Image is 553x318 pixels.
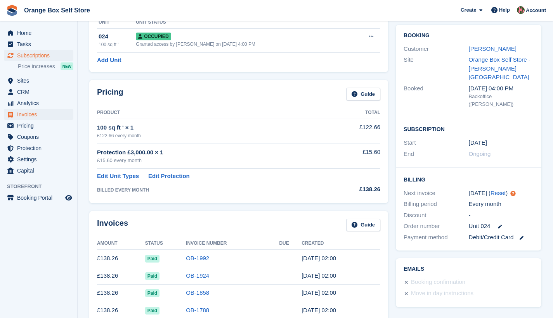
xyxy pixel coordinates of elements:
div: Billing period [404,200,469,209]
span: Paid [145,289,159,297]
div: £122.66 every month [97,132,328,139]
th: Product [97,107,328,119]
span: Booking Portal [17,192,64,203]
th: Created [302,237,380,250]
a: Guide [346,88,380,100]
span: Settings [17,154,64,165]
div: Tooltip anchor [510,190,517,197]
h2: Pricing [97,88,123,100]
a: [PERSON_NAME] [469,45,517,52]
div: Booking confirmation [411,278,465,287]
div: - [469,211,534,220]
a: Reset [491,190,506,196]
span: Home [17,28,64,38]
h2: Booking [404,33,534,39]
time: 2025-08-28 01:00:37 UTC [302,255,336,261]
td: £138.26 [97,250,145,267]
th: Total [328,107,380,119]
a: menu [4,120,73,131]
span: Tasks [17,39,64,50]
div: BILLED EVERY MONTH [97,187,328,194]
a: Edit Unit Types [97,172,139,181]
span: Help [499,6,510,14]
div: Payment method [404,233,469,242]
a: Orange Box Self Store - [PERSON_NAME][GEOGRAPHIC_DATA] [469,56,530,80]
a: OB-1924 [186,272,209,279]
div: Booked [404,84,469,108]
a: OB-1992 [186,255,209,261]
div: Backoffice ([PERSON_NAME]) [469,93,534,108]
a: menu [4,39,73,50]
a: menu [4,154,73,165]
div: Next invoice [404,189,469,198]
div: Debit/Credit Card [469,233,534,242]
a: Edit Protection [148,172,190,181]
span: Protection [17,143,64,154]
a: menu [4,98,73,109]
span: Ongoing [469,150,491,157]
div: End [404,150,469,159]
span: Occupied [136,33,171,40]
a: menu [4,28,73,38]
span: Paid [145,307,159,315]
a: menu [4,50,73,61]
span: Sites [17,75,64,86]
td: £138.26 [97,267,145,285]
a: Guide [346,219,380,232]
span: Pricing [17,120,64,131]
a: menu [4,192,73,203]
time: 2025-05-28 01:00:28 UTC [302,307,336,313]
span: Storefront [7,183,77,190]
th: Unit [97,16,136,29]
div: Site [404,55,469,82]
div: £15.60 every month [97,157,328,164]
a: menu [4,143,73,154]
span: Subscriptions [17,50,64,61]
div: Every month [469,200,534,209]
a: Price increases NEW [18,62,73,71]
div: 100 sq ft ' × 1 [97,123,328,132]
div: Order number [404,222,469,231]
time: 2024-12-28 01:00:00 UTC [469,138,487,147]
div: 024 [99,32,136,41]
div: NEW [61,62,73,70]
a: OB-1858 [186,289,209,296]
img: David Clark [517,6,525,14]
h2: Invoices [97,219,128,232]
th: Invoice Number [186,237,279,250]
img: stora-icon-8386f47178a22dfd0bd8f6a31ec36ba5ce8667c1dd55bd0f319d3a0aa187defe.svg [6,5,18,16]
td: £138.26 [97,284,145,302]
td: £15.60 [328,143,380,169]
th: Due [279,237,302,250]
time: 2025-07-28 01:00:11 UTC [302,272,336,279]
span: Coupons [17,131,64,142]
span: Paid [145,272,159,280]
div: Start [404,138,469,147]
span: Paid [145,255,159,263]
span: Analytics [17,98,64,109]
div: £138.26 [328,185,380,194]
a: menu [4,86,73,97]
div: Granted access by [PERSON_NAME] on [DATE] 4:00 PM [136,41,351,48]
th: Unit Status [136,16,351,29]
div: Move in day instructions [411,289,473,298]
span: CRM [17,86,64,97]
span: Create [461,6,476,14]
div: [DATE] 04:00 PM [469,84,534,93]
a: Orange Box Self Store [21,4,93,17]
a: Preview store [64,193,73,202]
a: OB-1788 [186,307,209,313]
h2: Billing [404,175,534,183]
a: menu [4,109,73,120]
div: 100 sq ft ' [99,41,136,48]
div: Customer [404,45,469,54]
span: Account [526,7,546,14]
a: menu [4,131,73,142]
div: Protection £3,000.00 × 1 [97,148,328,157]
a: menu [4,75,73,86]
span: Capital [17,165,64,176]
td: £122.66 [328,119,380,143]
div: [DATE] ( ) [469,189,534,198]
span: Invoices [17,109,64,120]
div: Discount [404,211,469,220]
